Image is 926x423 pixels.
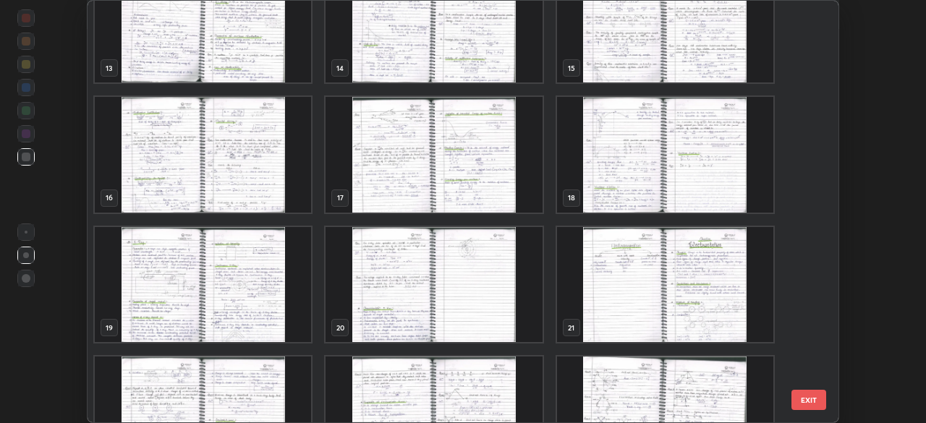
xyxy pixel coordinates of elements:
[95,227,311,343] img: 1759821273C2CV8Z.pdf
[88,1,813,422] div: grid
[557,227,773,343] img: 1759821273C2CV8Z.pdf
[95,97,311,213] img: 1759821273C2CV8Z.pdf
[557,97,773,213] img: 1759821273C2CV8Z.pdf
[326,97,542,213] img: 1759821273C2CV8Z.pdf
[326,227,542,343] img: 1759821273C2CV8Z.pdf
[791,390,826,410] button: EXIT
